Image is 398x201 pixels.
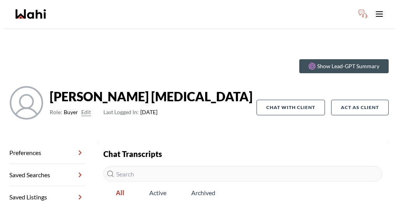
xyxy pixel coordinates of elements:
span: Buyer [64,108,78,117]
span: Last Logged In: [103,109,139,115]
strong: Chat Transcripts [103,149,162,159]
a: Preferences [9,142,85,164]
button: Show Lead-GPT Summary [299,59,389,73]
span: Role: [50,108,62,117]
span: All [103,185,137,201]
strong: [PERSON_NAME] [MEDICAL_DATA] [50,89,253,104]
button: Chat with client [257,100,325,115]
button: Act as Client [331,100,389,115]
span: [DATE] [103,108,157,117]
span: Active [137,185,179,201]
a: Saved Searches [9,164,85,186]
p: Show Lead-GPT Summary [317,62,379,70]
input: Search [103,166,382,182]
span: Archived [179,185,228,201]
button: Toggle open navigation menu [372,6,387,22]
a: Wahi homepage [16,9,46,19]
button: Edit [81,108,91,117]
